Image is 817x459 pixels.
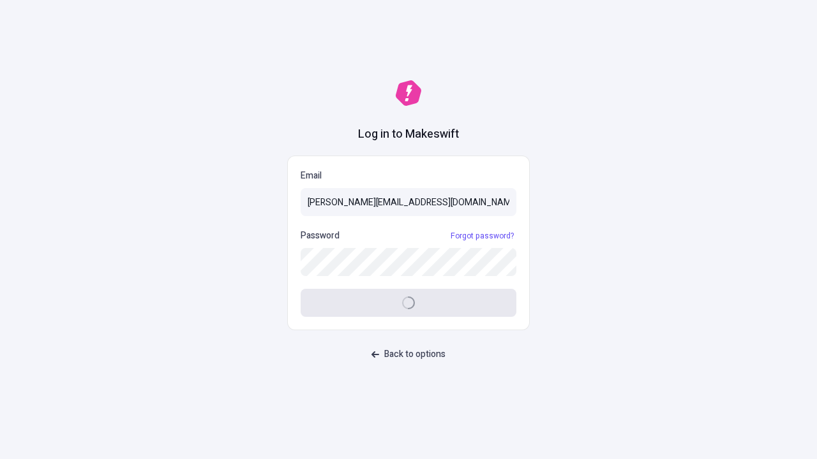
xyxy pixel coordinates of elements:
span: Back to options [384,347,446,361]
input: Email [301,188,516,216]
p: Password [301,229,340,243]
h1: Log in to Makeswift [358,126,459,143]
a: Forgot password? [448,231,516,241]
button: Back to options [364,343,453,366]
p: Email [301,169,516,183]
